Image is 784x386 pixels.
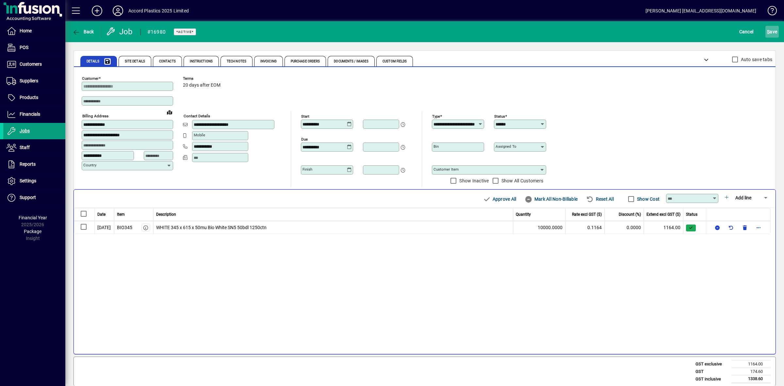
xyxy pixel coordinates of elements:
[480,193,519,205] button: Approve All
[97,211,106,217] span: Date
[117,224,132,231] div: BIO345
[731,375,771,383] td: 1338.60
[494,114,505,119] mat-label: Status
[383,60,407,63] span: Custom Fields
[636,196,660,202] label: Show Cost
[3,40,65,56] a: POS
[20,95,38,100] span: Products
[20,78,38,83] span: Suppliers
[260,60,277,63] span: Invoicing
[301,114,309,119] mat-label: Start
[516,211,531,217] span: Quantity
[3,23,65,39] a: Home
[154,221,514,234] td: WHITE 345 x 615 x 50mu Bio White SN5 50bdl 1250ctn
[291,60,320,63] span: Purchase Orders
[3,90,65,106] a: Products
[20,45,28,50] span: POS
[164,107,175,117] a: View on map
[95,221,114,234] td: [DATE]
[565,221,605,234] td: 0.1164
[147,27,166,37] div: #16980
[20,178,36,183] span: Settings
[24,229,41,234] span: Package
[644,221,683,234] td: 1164.00
[740,56,773,63] label: Auto save tabs
[301,137,308,142] mat-label: Due
[458,177,489,184] label: Show Inactive
[767,26,777,37] span: ave
[190,60,213,63] span: Instructions
[692,375,731,383] td: GST inclusive
[227,60,246,63] span: Tech Notes
[3,56,65,73] a: Customers
[765,26,779,38] button: Save
[763,1,776,23] a: Knowledge Base
[19,215,47,220] span: Financial Year
[3,140,65,156] a: Staff
[125,60,145,63] span: Site Details
[183,76,222,81] span: Terms
[731,368,771,375] td: 174.60
[65,26,101,38] app-page-header-button: Back
[20,28,32,33] span: Home
[83,163,96,167] mat-label: Country
[3,190,65,206] a: Support
[302,167,312,172] mat-label: Finish
[107,5,128,17] button: Profile
[483,194,516,204] span: Approve All
[692,368,731,375] td: GST
[20,161,36,167] span: Reports
[20,145,30,150] span: Staff
[739,26,754,37] span: Cancel
[538,224,563,231] span: 10000.0000
[686,211,697,217] span: Status
[159,60,176,63] span: Contacts
[646,211,680,217] span: Extend excl GST ($)
[692,361,731,368] td: GST exclusive
[3,73,65,89] a: Suppliers
[72,29,94,34] span: Back
[433,167,459,172] mat-label: Customer Item
[334,60,368,63] span: Documents / Images
[731,361,771,368] td: 1164.00
[753,222,764,233] button: More options
[735,195,751,200] span: Add line
[583,193,616,205] button: Reset All
[71,26,96,38] button: Back
[522,193,580,205] button: Mark All Non-Billable
[128,6,189,16] div: Accord Plastics 2025 Limited
[496,144,516,149] mat-label: Assigned to
[500,177,544,184] label: Show All Customers
[586,194,614,204] span: Reset All
[645,6,756,16] div: [PERSON_NAME] [EMAIL_ADDRESS][DOMAIN_NAME]
[432,114,440,119] mat-label: Type
[87,60,99,63] span: Details
[87,5,107,17] button: Add
[156,211,176,217] span: Description
[20,61,42,67] span: Customers
[82,76,99,81] mat-label: Customer
[3,173,65,189] a: Settings
[572,211,602,217] span: Rate excl GST ($)
[3,106,65,123] a: Financials
[106,26,134,37] div: Job
[767,29,770,34] span: S
[433,144,439,149] mat-label: Bin
[3,156,65,173] a: Reports
[117,211,125,217] span: Item
[738,26,755,38] button: Cancel
[619,211,641,217] span: Discount (%)
[20,128,30,133] span: Jobs
[183,83,220,88] span: 20 days after EOM
[194,133,205,137] mat-label: Mobile
[20,195,36,200] span: Support
[525,194,578,204] span: Mark All Non-Billable
[20,111,40,117] span: Financials
[605,221,644,234] td: 0.0000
